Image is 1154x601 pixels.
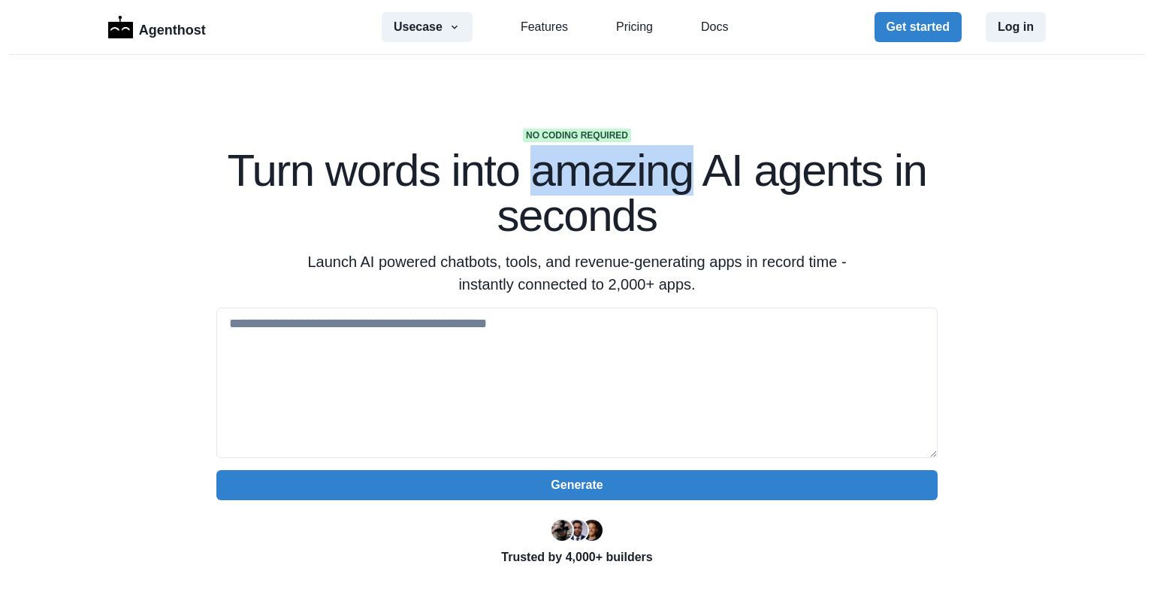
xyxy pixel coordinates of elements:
[216,148,938,238] h1: Turn words into amazing AI agents in seconds
[986,12,1046,42] button: Log in
[566,520,588,541] img: Segun Adebayo
[701,18,728,36] a: Docs
[382,12,473,42] button: Usecase
[875,12,962,42] button: Get started
[551,520,572,541] img: Ryan Florence
[616,18,653,36] a: Pricing
[288,250,865,296] p: Launch AI powered chatbots, tools, and revenue-generating apps in record time - instantly connect...
[582,520,603,541] img: Kent Dodds
[108,14,206,41] a: LogoAgenthost
[216,548,938,566] p: Trusted by 4,000+ builders
[521,18,568,36] a: Features
[523,129,631,142] span: No coding required
[139,14,206,41] p: Agenthost
[216,470,938,500] button: Generate
[108,16,133,38] img: Logo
